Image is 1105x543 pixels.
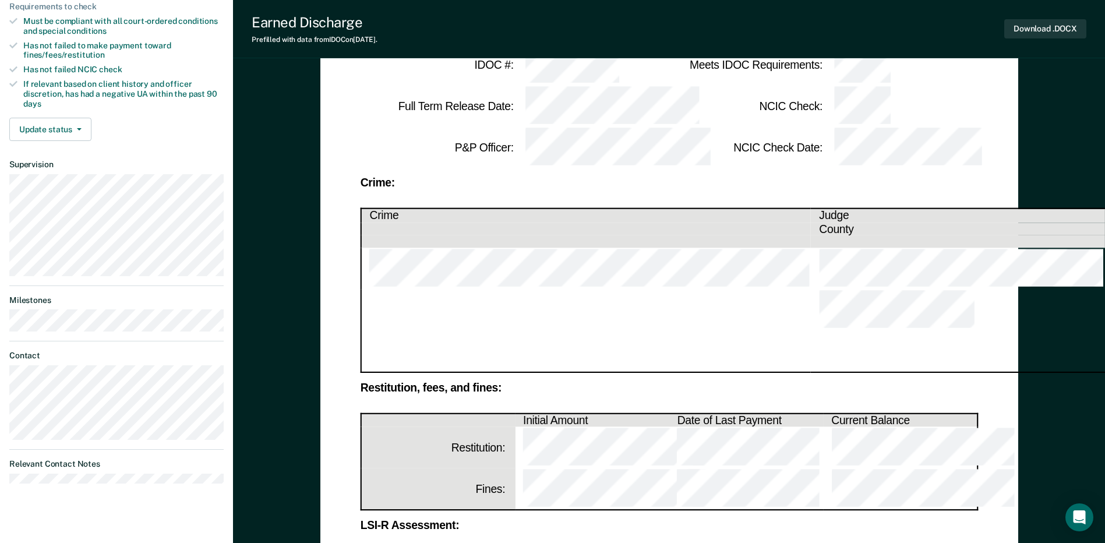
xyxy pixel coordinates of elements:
[23,50,105,59] span: fines/fees/restitution
[9,459,224,469] dt: Relevant Contact Notes
[361,468,515,510] th: Fines:
[811,223,1104,235] th: County
[1065,503,1093,531] div: Open Intercom Messenger
[23,65,224,75] div: Has not failed NCIC
[669,44,824,86] td: Meets IDOC Requirements :
[9,160,224,170] dt: Supervision
[360,44,514,86] td: IDOC # :
[669,127,824,168] td: NCIC Check Date :
[252,36,377,44] div: Prefilled with data from IDOC on [DATE] .
[823,414,977,427] th: Current Balance
[67,26,107,36] span: conditions
[9,118,91,141] button: Update status
[360,521,978,531] div: LSI-R Assessment:
[99,65,122,74] span: check
[669,414,824,427] th: Date of Last Payment
[1004,19,1086,38] button: Download .DOCX
[252,14,377,31] div: Earned Discharge
[669,86,824,127] td: NCIC Check :
[9,351,224,361] dt: Contact
[360,383,978,393] div: Restitution, fees, and fines:
[23,41,224,61] div: Has not failed to make payment toward
[9,295,224,305] dt: Milestones
[9,2,224,12] div: Requirements to check
[361,209,811,223] th: Crime
[811,209,1104,223] th: Judge
[515,414,669,427] th: Initial Amount
[360,127,514,168] td: P&P Officer :
[23,16,224,36] div: Must be compliant with all court-ordered conditions and special
[23,79,224,108] div: If relevant based on client history and officer discretion, has had a negative UA within the past 90
[360,178,978,188] div: Crime:
[23,99,41,108] span: days
[361,427,515,468] th: Restitution:
[360,86,514,127] td: Full Term Release Date :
